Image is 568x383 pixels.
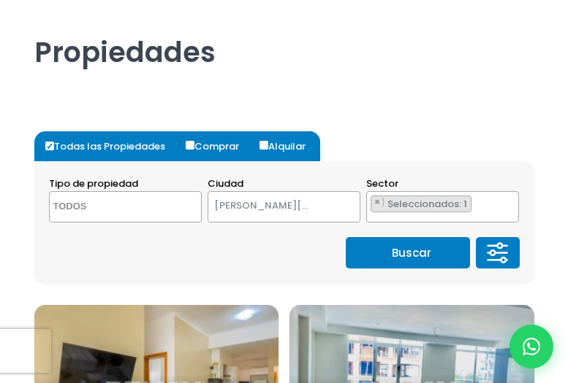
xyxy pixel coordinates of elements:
span: Sector [366,177,398,190]
button: Buscar [346,237,470,268]
label: Todas las Propiedades [42,131,180,161]
span: Seleccionados: 1 [386,197,471,211]
input: Todas las Propiedades [45,142,54,150]
input: Comprar [186,141,194,150]
span: Tipo de propiedad [49,177,138,190]
textarea: Search [50,192,174,223]
span: × [374,196,380,208]
button: Remove item [371,196,384,208]
input: Alquilar [260,141,268,150]
span: × [504,197,510,209]
textarea: Search [367,192,374,223]
button: Remove all items [325,196,345,219]
span: SANTO DOMINGO DE GUZMÁN [208,191,360,223]
li: BELLA VISTA [371,196,472,212]
label: Alquilar [256,131,320,161]
label: Comprar [182,131,254,161]
span: × [339,201,345,213]
span: SANTO DOMINGO DE GUZMÁN [208,196,325,216]
h1: Propiedades [34,1,534,69]
button: Remove all items [504,196,511,210]
span: Ciudad [208,177,243,190]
